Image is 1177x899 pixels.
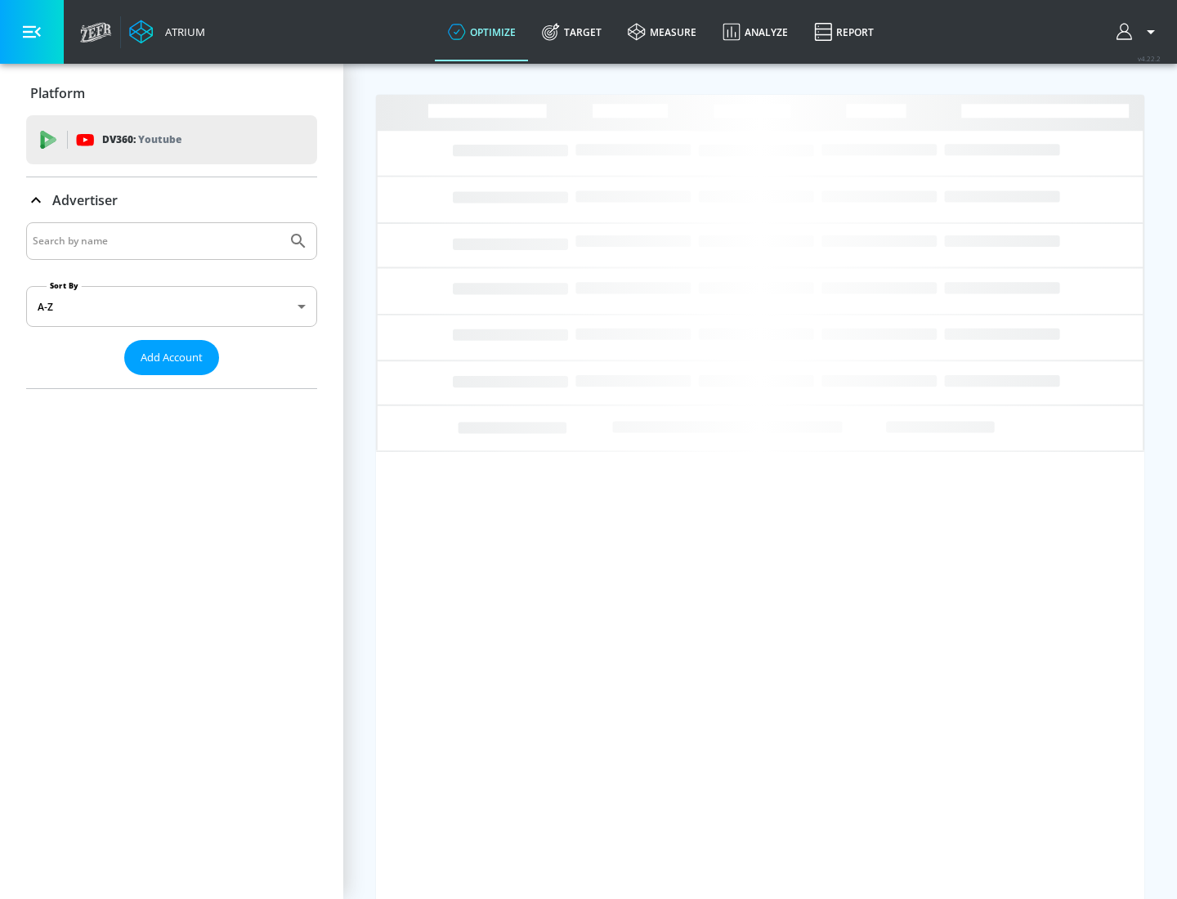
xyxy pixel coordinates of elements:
[138,131,181,148] p: Youtube
[26,286,317,327] div: A-Z
[615,2,709,61] a: measure
[529,2,615,61] a: Target
[159,25,205,39] div: Atrium
[141,348,203,367] span: Add Account
[26,375,317,388] nav: list of Advertiser
[33,230,280,252] input: Search by name
[47,280,82,291] label: Sort By
[26,222,317,388] div: Advertiser
[709,2,801,61] a: Analyze
[1138,54,1161,63] span: v 4.22.2
[102,131,181,149] p: DV360:
[30,84,85,102] p: Platform
[801,2,887,61] a: Report
[435,2,529,61] a: optimize
[52,191,118,209] p: Advertiser
[26,115,317,164] div: DV360: Youtube
[26,177,317,223] div: Advertiser
[124,340,219,375] button: Add Account
[129,20,205,44] a: Atrium
[26,70,317,116] div: Platform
